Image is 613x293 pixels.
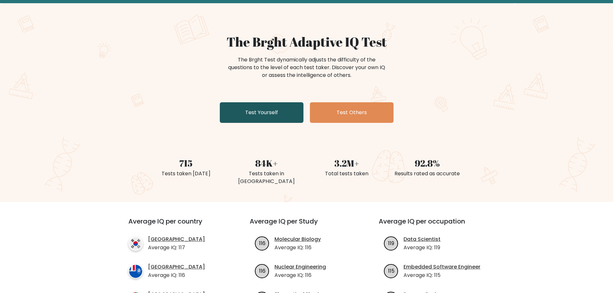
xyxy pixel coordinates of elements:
a: Nuclear Engineering [274,263,326,271]
div: The Brght Test dynamically adjusts the difficulty of the questions to the level of each test take... [226,56,387,79]
text: 115 [388,267,395,274]
div: 3.2M+ [311,156,383,170]
p: Average IQ: 115 [404,271,480,279]
text: 116 [259,267,265,274]
div: 84K+ [230,156,303,170]
img: country [128,236,143,251]
a: [GEOGRAPHIC_DATA] [148,235,205,243]
div: Total tests taken [311,170,383,178]
a: [GEOGRAPHIC_DATA] [148,263,205,271]
p: Average IQ: 116 [148,271,205,279]
h3: Average IQ per occupation [379,217,492,233]
a: Test Others [310,102,394,123]
div: Results rated as accurate [391,170,464,178]
img: country [128,264,143,279]
a: Test Yourself [220,102,303,123]
h3: Average IQ per Study [250,217,363,233]
h1: The Brght Adaptive IQ Test [150,34,464,50]
text: 116 [259,239,265,247]
p: Average IQ: 117 [148,244,205,252]
p: Average IQ: 119 [404,244,441,252]
h3: Average IQ per country [128,217,227,233]
div: 92.8% [391,156,464,170]
a: Molecular Biology [274,235,321,243]
div: 715 [150,156,222,170]
p: Average IQ: 116 [274,244,321,252]
text: 119 [388,239,394,247]
div: Tests taken in [GEOGRAPHIC_DATA] [230,170,303,185]
div: Tests taken [DATE] [150,170,222,178]
p: Average IQ: 116 [274,271,326,279]
a: Embedded Software Engineer [404,263,480,271]
a: Data Scientist [404,235,441,243]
